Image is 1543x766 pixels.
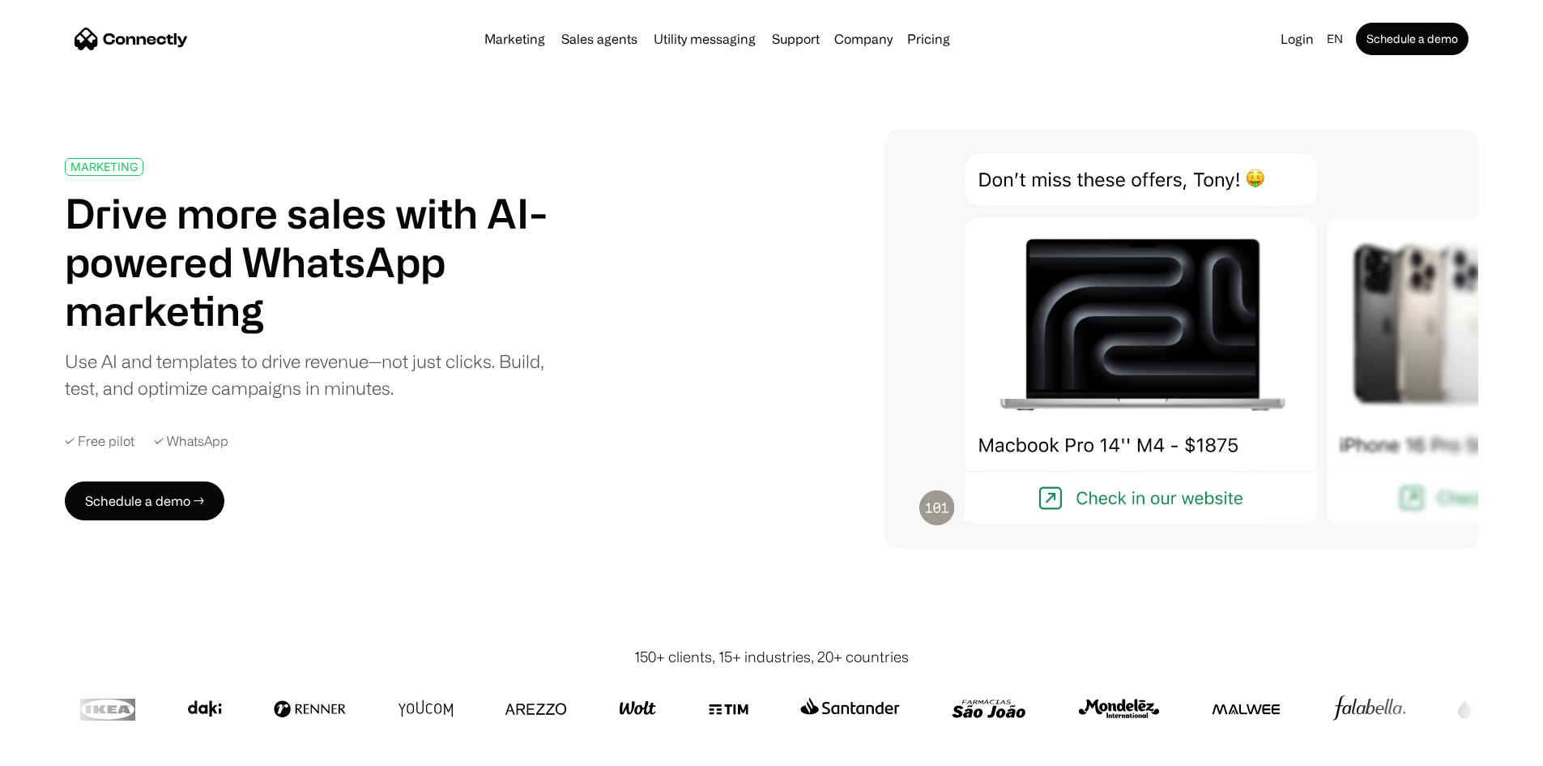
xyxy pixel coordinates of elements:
div: Company [829,28,897,50]
a: Schedule a demo [1356,23,1468,55]
div: Use AI and templates to drive revenue—not just clicks. Build, test, and optimize campaigns in min... [65,348,565,401]
a: Schedule a demo → [65,481,224,520]
div: MARKETING [70,160,138,173]
a: home [75,27,188,51]
div: Company [834,28,893,50]
ul: Language list [32,738,97,760]
div: ✓ WhatsApp [154,434,228,449]
div: 150+ clients, 15+ industries, 20+ countries [634,646,909,668]
div: en [1320,28,1353,50]
div: en [1327,28,1343,50]
a: Support [765,32,826,45]
aside: Language selected: English [16,736,97,760]
h1: Drive more sales with AI-powered WhatsApp marketing [65,189,565,335]
a: Marketing [478,32,552,45]
div: ✓ Free pilot [65,434,134,449]
a: Utility messaging [647,32,762,45]
a: Login [1274,28,1320,50]
a: Sales agents [555,32,644,45]
a: Pricing [901,32,957,45]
